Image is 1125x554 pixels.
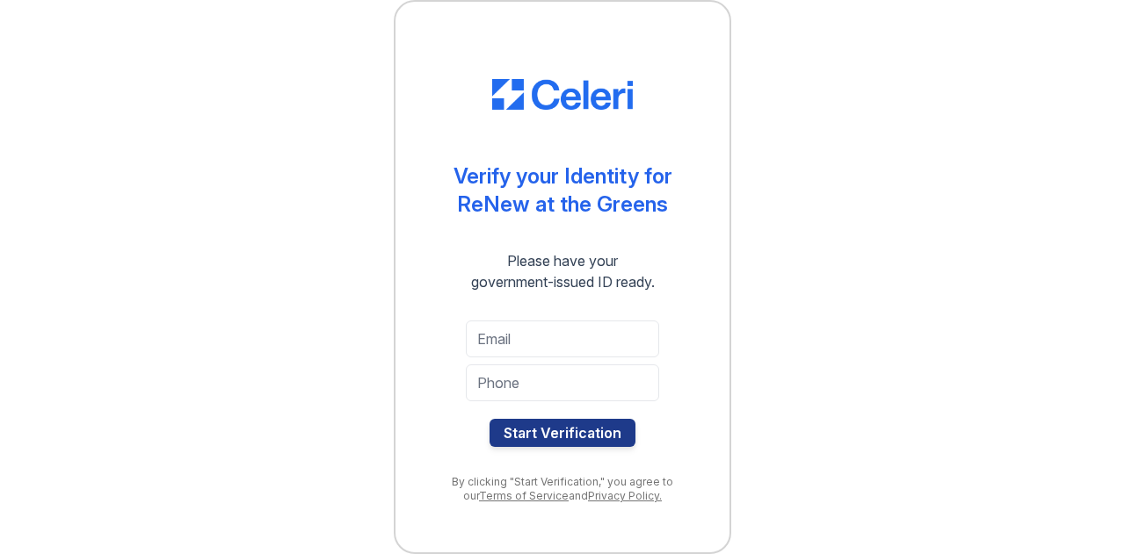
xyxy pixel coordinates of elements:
[479,489,569,502] a: Terms of Service
[1051,484,1107,536] iframe: chat widget
[466,364,659,401] input: Phone
[454,162,672,219] div: Verify your Identity for ReNew at the Greens
[490,419,635,447] button: Start Verification
[431,475,694,503] div: By clicking "Start Verification," you agree to our and
[466,320,659,357] input: Email
[588,489,662,502] a: Privacy Policy.
[492,79,633,111] img: CE_Logo_Blue-a8612792a0a2168367f1c8372b55b34899dd931a85d93a1a3d3e32e68fde9ad4.png
[439,250,686,292] div: Please have your government-issued ID ready.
